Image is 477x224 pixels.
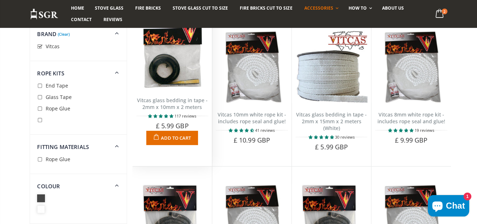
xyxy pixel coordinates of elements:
img: Vitcas white rope, glue and gloves kit 8mm [375,31,447,103]
a: How To [343,3,376,14]
span: Colour [37,183,60,190]
span: Glass Tape [46,94,72,100]
img: Vitcas white rope, glue and gloves kit 10mm [216,31,288,103]
span: 4.85 stars [148,113,174,119]
a: 2 [432,7,447,21]
span: Home [71,5,84,11]
span: £ 9.99 GBP [395,136,427,144]
span: 41 reviews [255,128,275,133]
a: Fire Bricks [130,3,166,14]
span: Rope Glue [46,156,70,163]
span: White [37,205,46,212]
span: 4.89 stars [388,128,415,133]
span: Black [37,194,46,201]
span: Reviews [103,16,122,23]
a: (Clear) [58,33,70,35]
span: End Tape [46,82,68,89]
span: £ 5.99 GBP [315,143,348,151]
a: Reviews [98,14,128,25]
img: Vitcas stove glass bedding in tape [136,16,208,89]
span: Contact [71,16,92,23]
a: Vitcas glass bedding in tape - 2mm x 10mm x 2 meters [137,97,208,110]
span: Brand [37,30,56,38]
span: Vitcas [46,43,60,50]
span: 4.90 stars [309,134,335,140]
inbox-online-store-chat: Shopify online store chat [426,195,471,218]
span: 30 reviews [335,134,355,140]
a: Contact [66,14,97,25]
span: £ 10.99 GBP [234,136,270,144]
a: Accessories [299,3,342,14]
span: Fire Bricks [135,5,161,11]
span: Add to Cart [161,135,191,141]
button: Add to Cart [146,131,198,145]
span: Fire Bricks Cut To Size [240,5,292,11]
img: Stove Glass Replacement [30,8,59,20]
a: Home [66,3,90,14]
span: Accessories [304,5,333,11]
span: £ 5.99 GBP [156,121,189,130]
span: Rope Glue [46,105,70,112]
a: Fire Bricks Cut To Size [234,3,298,14]
span: 19 reviews [415,128,434,133]
span: 117 reviews [174,113,196,119]
a: Vitcas 8mm white rope kit - includes rope seal and glue! [377,111,445,125]
a: About us [377,3,409,14]
span: How To [349,5,367,11]
span: Stove Glass Cut To Size [173,5,228,11]
span: Stove Glass [95,5,123,11]
span: About us [382,5,404,11]
span: Fitting Materials [37,143,89,150]
span: 4.66 stars [229,128,255,133]
a: Vitcas glass bedding in tape - 2mm x 15mm x 2 meters (White) [296,111,367,131]
a: Stove Glass [90,3,129,14]
img: Vitcas stove glass bedding in tape [295,31,367,103]
a: Stove Glass Cut To Size [167,3,233,14]
span: 2 [442,9,447,14]
a: Vitcas 10mm white rope kit - includes rope seal and glue! [218,111,286,125]
span: Rope Kits [37,70,64,77]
